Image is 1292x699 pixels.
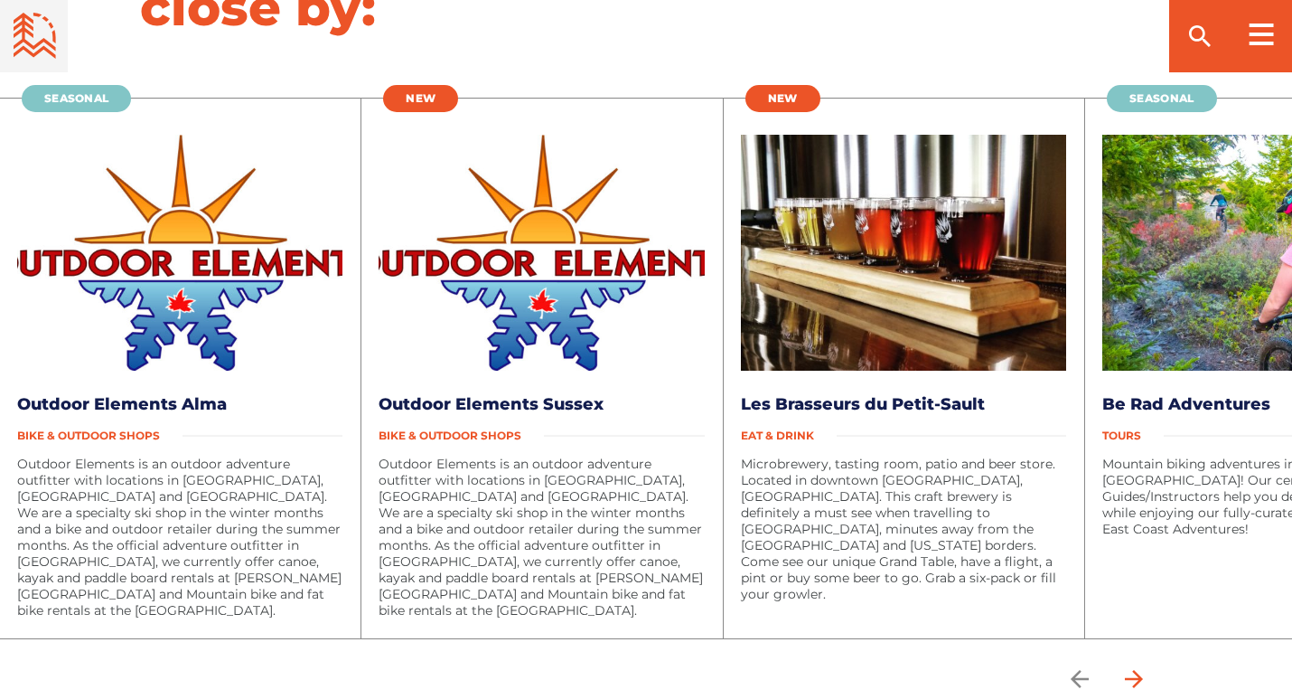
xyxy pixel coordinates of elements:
span: Eat & Drink [741,429,837,442]
ion-icon: arrow forward [1120,666,1147,693]
p: Outdoor Elements is an outdoor adventure outfitter with locations in [GEOGRAPHIC_DATA], [GEOGRAPH... [17,456,342,619]
a: Les Brasseurs du Petit-Sault [741,394,985,414]
a: Seasonal [1107,85,1216,112]
a: Seasonal [22,85,131,112]
ion-icon: search [1185,22,1214,51]
span: Bike & Outdoor Shops [17,429,183,442]
a: New [745,85,820,112]
a: Outdoor Elements Alma [17,394,227,414]
ion-icon: arrow back [1066,666,1093,693]
a: Outdoor Elements Sussex [379,394,604,414]
a: Be Rad Adventures [1102,394,1270,414]
p: Outdoor Elements is an outdoor adventure outfitter with locations in [GEOGRAPHIC_DATA], [GEOGRAPH... [379,456,704,619]
span: Tours [1102,429,1164,442]
span: Seasonal [1129,91,1194,105]
span: New [768,91,798,105]
span: Seasonal [44,91,108,105]
span: Bike & Outdoor Shops [379,429,544,442]
a: New [383,85,458,112]
p: Microbrewery, tasting room, patio and beer store. Located in downtown [GEOGRAPHIC_DATA], [GEOGRAP... [741,456,1066,602]
span: New [406,91,435,105]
